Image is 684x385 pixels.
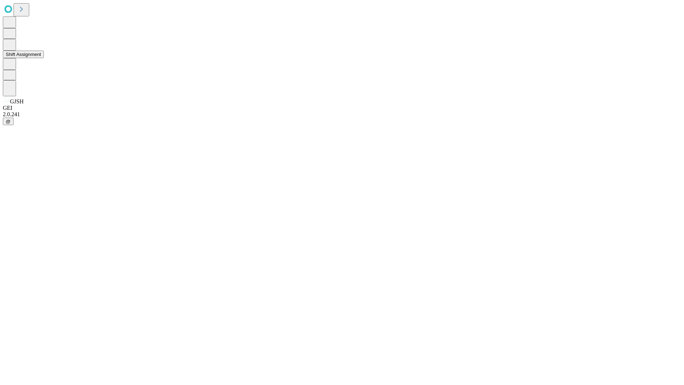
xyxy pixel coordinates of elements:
span: GJSH [10,98,24,104]
div: GEI [3,105,681,111]
div: 2.0.241 [3,111,681,118]
span: @ [6,119,11,124]
button: Shift Assignment [3,51,44,58]
button: @ [3,118,14,125]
